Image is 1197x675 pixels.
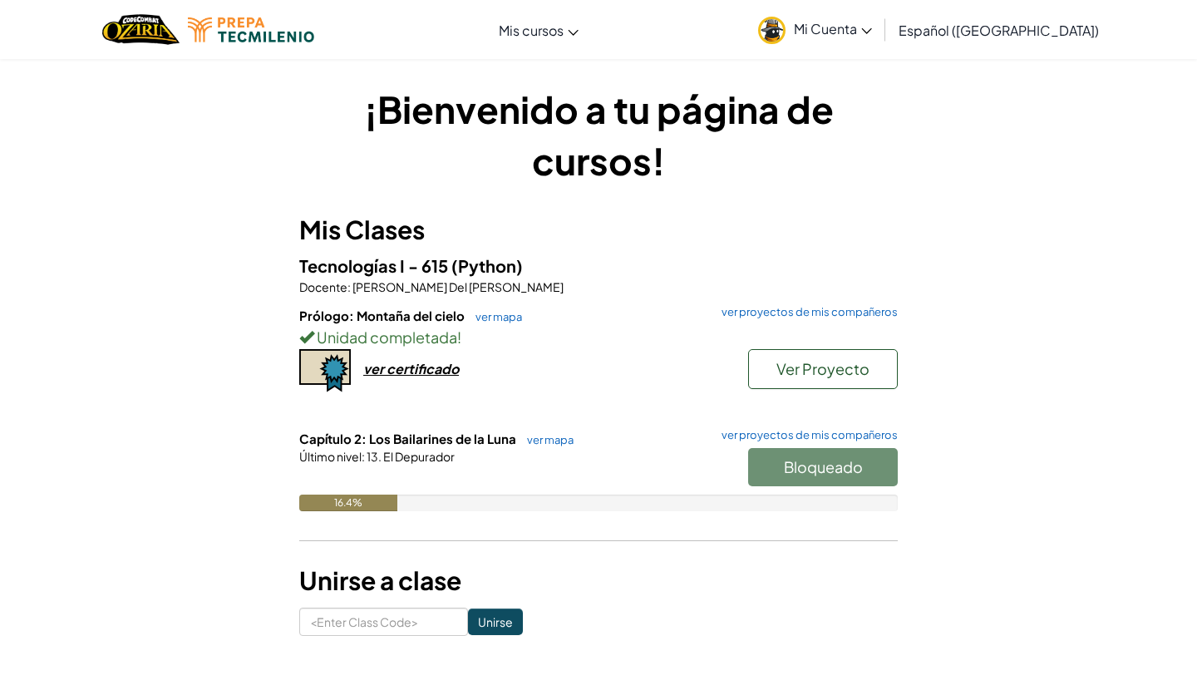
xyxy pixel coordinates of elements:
[299,83,898,186] h1: ¡Bienvenido a tu página de cursos!
[748,349,898,389] button: Ver Proyecto
[351,279,564,294] span: [PERSON_NAME] Del [PERSON_NAME]
[188,17,314,42] img: Tecmilenio logo
[314,328,457,347] span: Unidad completada
[750,3,880,56] a: Mi Cuenta
[299,308,467,323] span: Prólogo: Montaña del cielo
[468,608,523,635] input: Unirse
[457,328,461,347] span: !
[299,431,519,446] span: Capítulo 2: Los Bailarines de la Luna
[299,608,468,636] input: <Enter Class Code>
[299,279,347,294] span: Docente
[299,211,898,249] h3: Mis Clases
[382,449,455,464] span: El Depurador
[299,449,362,464] span: Último nivel
[713,307,898,318] a: ver proyectos de mis compañeros
[794,20,872,37] span: Mi Cuenta
[299,255,451,276] span: Tecnologías I - 615
[299,360,459,377] a: ver certificado
[102,12,180,47] img: Home
[890,7,1107,52] a: Español ([GEOGRAPHIC_DATA])
[758,17,786,44] img: avatar
[363,360,459,377] div: ver certificado
[467,310,522,323] a: ver mapa
[299,495,397,511] div: 16.4%
[899,22,1099,39] span: Español ([GEOGRAPHIC_DATA])
[451,255,523,276] span: (Python)
[347,279,351,294] span: :
[299,562,898,599] h3: Unirse a clase
[776,359,869,378] span: Ver Proyecto
[299,349,351,392] img: certificate-icon.png
[102,12,180,47] a: Ozaria by CodeCombat logo
[519,433,574,446] a: ver mapa
[499,22,564,39] span: Mis cursos
[365,449,382,464] span: 13.
[713,430,898,441] a: ver proyectos de mis compañeros
[490,7,587,52] a: Mis cursos
[362,449,365,464] span: :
